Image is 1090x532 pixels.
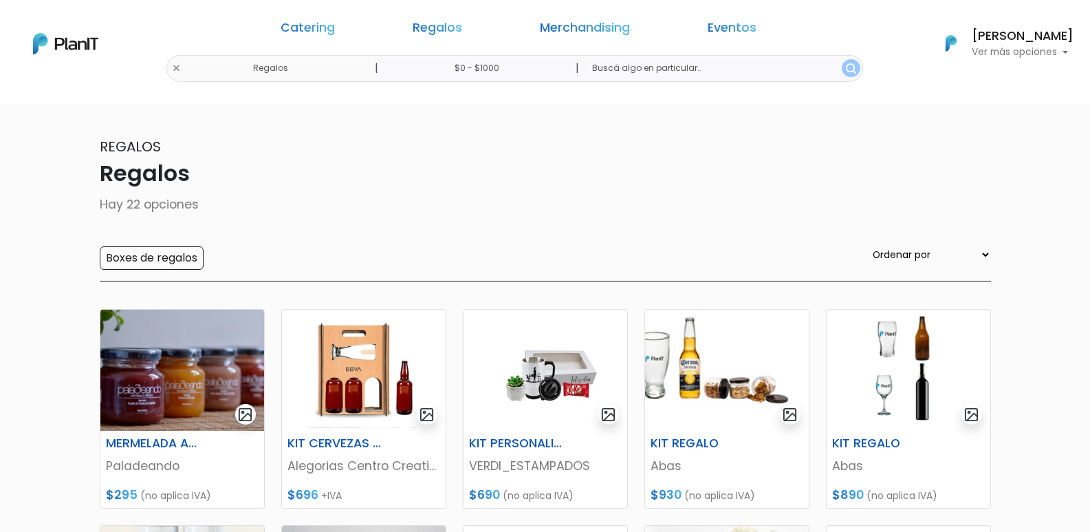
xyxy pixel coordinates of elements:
p: Abas [651,457,803,475]
a: gallery-light KIT REGALO Abas $890 (no aplica IVA) [826,309,991,509]
p: Ver más opciones [972,47,1073,57]
h6: MERMELADA ARTESANAL [98,436,210,451]
img: gallery-light [419,407,435,423]
img: PlanIt Logo [33,33,98,54]
h6: KIT REGALO [642,436,755,451]
img: thumb_WhatsApp_Image_2023-08-18_at_15.57.17.jpg [464,310,627,431]
img: thumb_image-Photoroom__11_.jpg [645,310,809,431]
a: Regalos [413,22,462,39]
a: gallery-light KIT REGALO Abas $930 (no aplica IVA) [644,309,809,509]
img: search_button-432b6d5273f82d61273b3651a40e1bd1b912527efae98b1b7a1b2c0702e16a8d.svg [846,63,856,74]
p: | [375,60,378,76]
span: $295 [106,487,138,503]
span: (no aplica IVA) [866,489,937,502]
p: Regalos [100,136,991,157]
img: PlanIt Logo [936,28,966,58]
span: +IVA [321,489,342,502]
h6: [PERSON_NAME] [972,30,1073,43]
p: | [576,60,579,76]
h6: KIT CERVEZAS ARTESANALES [279,436,392,451]
a: Merchandising [540,22,630,39]
img: gallery-light [782,407,798,423]
span: $930 [651,487,682,503]
img: thumb_paladeando.png [100,310,264,431]
p: Hay 22 opciones [100,195,991,213]
p: VERDI_ESTAMPADOS [469,457,622,475]
span: (no aplica IVA) [140,489,211,502]
p: Paladeando [106,457,259,475]
img: close-6986928ebcb1d6c9903e3b54e860dbc4d054630f23adef3a32610726dff6a82b.svg [172,64,181,73]
p: Regalos [100,157,991,190]
a: gallery-light MERMELADA ARTESANAL Paladeando $295 (no aplica IVA) [100,309,265,509]
p: Alegorias Centro Creativo [287,457,440,475]
input: Buscá algo en particular.. [581,55,862,82]
span: (no aplica IVA) [684,489,755,502]
img: thumb_Captura_de_pantalla_2025-03-14_154523.png [827,310,990,431]
span: $890 [832,487,864,503]
a: Eventos [708,22,756,39]
input: Boxes de regalos [100,246,204,270]
img: thumb_packcortelaservasoy3botellascerveza.jpg [282,310,446,431]
img: gallery-light [963,407,979,423]
img: gallery-light [600,407,616,423]
span: $690 [469,487,500,503]
h6: KIT PERSONALIZADO [461,436,574,451]
a: Catering [281,22,335,39]
button: PlanIt Logo [PERSON_NAME] Ver más opciones [928,25,1073,61]
span: (no aplica IVA) [503,489,574,502]
img: gallery-light [237,407,253,423]
h6: KIT REGALO [824,436,937,451]
a: gallery-light KIT CERVEZAS ARTESANALES Alegorias Centro Creativo $696 +IVA [281,309,446,509]
a: gallery-light KIT PERSONALIZADO VERDI_ESTAMPADOS $690 (no aplica IVA) [463,309,628,509]
p: Abas [832,457,985,475]
span: $696 [287,487,318,503]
